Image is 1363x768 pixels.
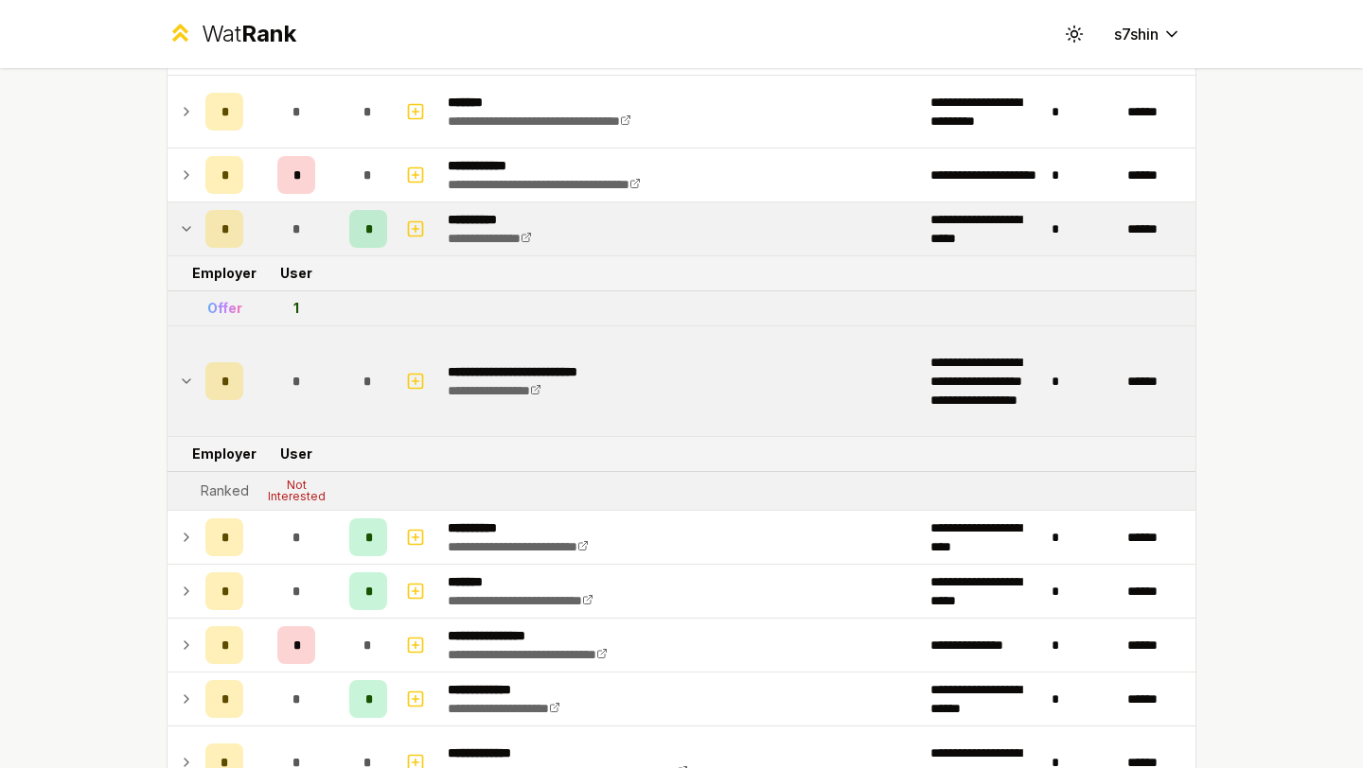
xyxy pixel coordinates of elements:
td: Employer [198,437,251,471]
div: Not Interested [258,480,334,502]
span: Rank [241,20,296,47]
div: Wat [202,19,296,49]
div: Ranked [201,481,249,500]
a: WatRank [167,19,296,49]
td: Employer [198,256,251,290]
span: s7shin [1114,23,1159,45]
div: Offer [207,299,242,318]
div: 1 [293,299,299,318]
td: User [251,256,342,290]
td: User [251,437,342,471]
button: s7shin [1099,17,1196,51]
